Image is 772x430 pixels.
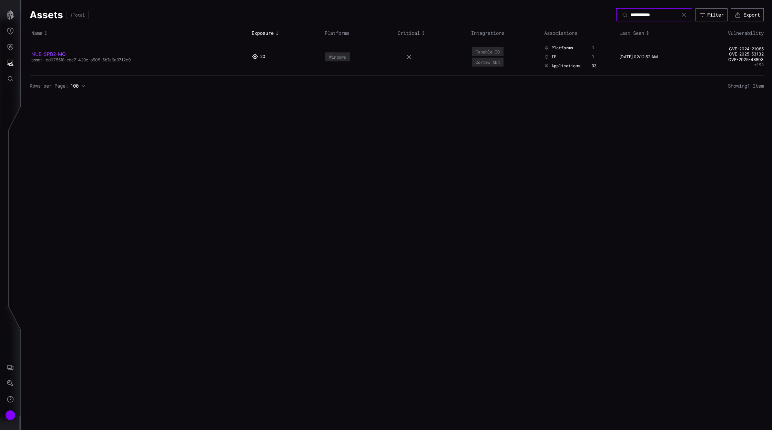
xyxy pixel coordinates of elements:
[70,13,85,17] div: 1 Total
[691,28,764,38] th: Vulnerability
[692,51,764,57] a: CVE-2025-53132
[31,30,248,36] div: Toggle sort direction
[260,54,266,60] div: 20
[731,8,764,21] button: Export
[329,54,346,59] div: Windows
[476,60,500,64] div: Cortex XDR
[30,83,68,89] span: Rows per Page:
[469,28,542,38] th: Integrations
[551,54,556,60] span: IP
[551,63,580,69] span: Applications
[542,28,618,38] th: Associations
[695,8,728,21] button: Filter
[692,46,764,52] a: CVE-2024-21085
[476,49,500,54] div: Tenable IO
[592,54,610,60] div: 1
[31,57,131,62] span: asset--ed0755f8-ede7-429c-b505-5b7c6a9712e9
[70,82,86,89] button: 100
[30,9,63,21] h1: Assets
[31,51,66,57] a: NUB-SPB2-MQ
[753,82,764,89] span: Item
[398,30,467,36] div: Toggle sort direction
[728,83,764,89] span: Showing 1
[619,30,689,36] div: Toggle sort direction
[551,45,573,51] span: Platforms
[754,62,764,68] button: +199
[323,28,396,38] th: Platforms
[252,30,321,36] div: Toggle sort direction
[619,54,658,59] time: [DATE] 02:12:52 AM
[707,12,724,18] div: Filter
[692,57,764,62] a: CVE-2025-48803
[592,45,610,51] div: 1
[592,63,610,69] div: 33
